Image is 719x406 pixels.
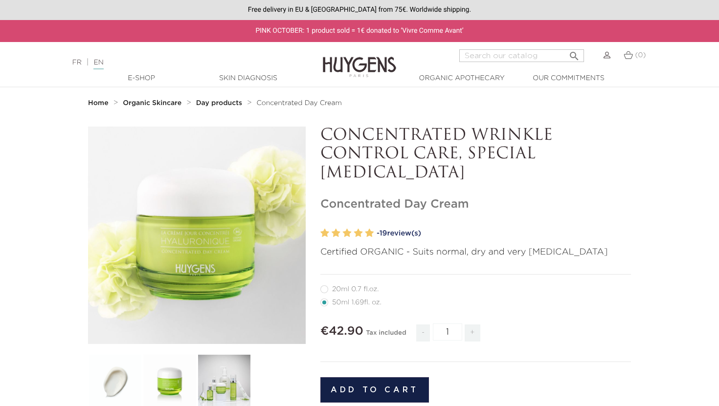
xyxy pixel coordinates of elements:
div: | [67,57,292,68]
span: Concentrated Day Cream [257,100,342,107]
label: 2 [332,226,340,240]
a: Day products [196,99,245,107]
button:  [565,46,583,60]
a: E-Shop [92,73,190,84]
a: Home [88,99,111,107]
p: CONCENTRATED WRINKLE CONTROL CARE, SPECIAL [MEDICAL_DATA] [320,127,631,183]
strong: Day products [196,100,242,107]
h1: Concentrated Day Cream [320,197,631,212]
label: 5 [365,226,374,240]
a: Concentrated Day Cream [257,99,342,107]
a: Skin Diagnosis [199,73,297,84]
a: EN [93,59,103,69]
button: Add to cart [320,377,429,403]
a: Organic Apothecary [413,73,511,84]
strong: Organic Skincare [123,100,181,107]
span: 19 [380,230,387,237]
label: 20ml 0.7 fl.oz. [320,285,390,293]
strong: Home [88,100,109,107]
label: 3 [343,226,352,240]
a: FR [72,59,81,66]
img: Huygens [323,41,396,79]
input: Search [459,49,584,62]
label: 4 [354,226,362,240]
label: 50ml 1.69fl. oz. [320,299,393,306]
input: Quantity [433,323,462,341]
span: (0) [635,52,646,59]
a: Organic Skincare [123,99,184,107]
div: Tax included [366,322,406,349]
a: Our commitments [519,73,617,84]
a: -19review(s) [377,226,631,241]
i:  [568,47,580,59]
span: - [416,324,430,342]
span: + [465,324,480,342]
label: 1 [320,226,329,240]
p: Certified ORGANIC - Suits normal, dry and very [MEDICAL_DATA] [320,246,631,259]
span: €42.90 [320,325,363,337]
